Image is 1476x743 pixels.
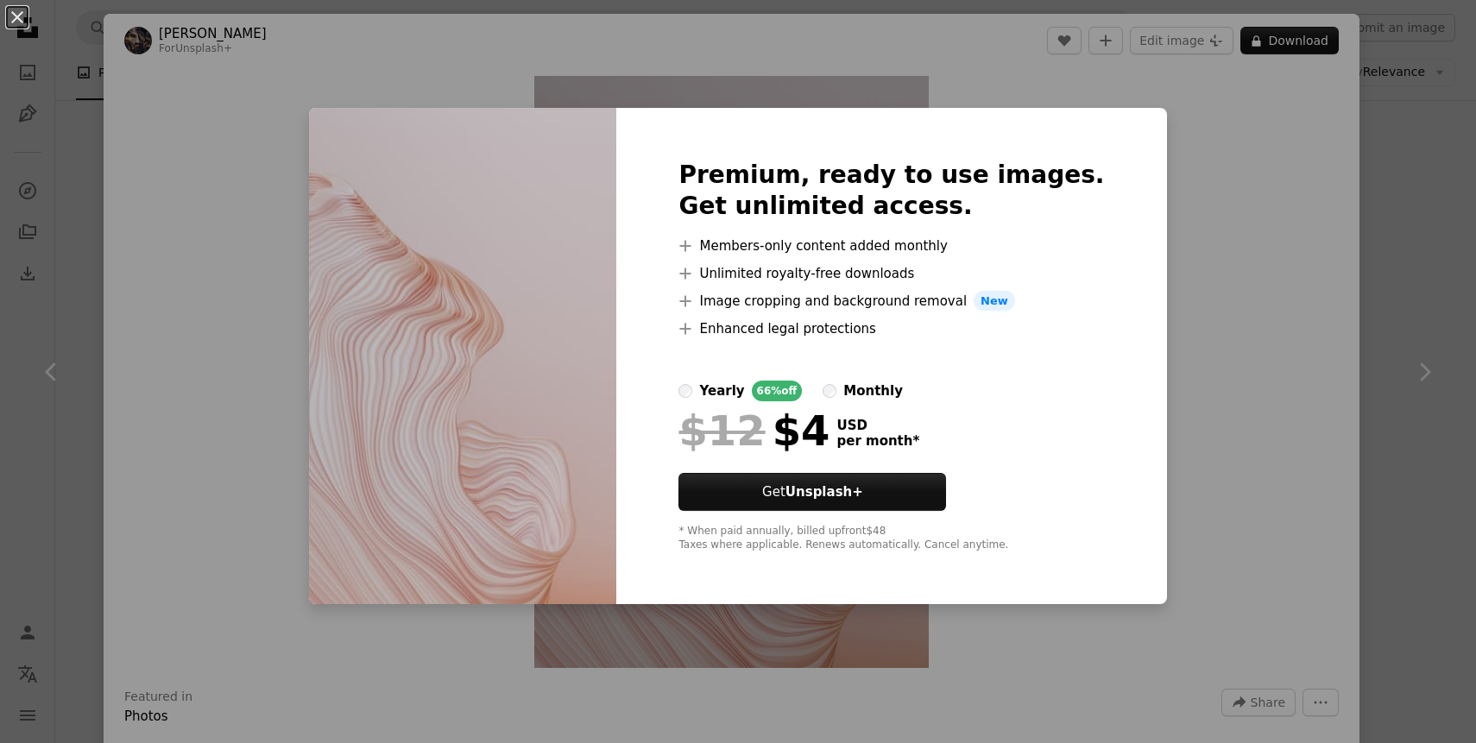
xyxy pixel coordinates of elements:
div: monthly [843,381,903,401]
div: * When paid annually, billed upfront $48 Taxes where applicable. Renews automatically. Cancel any... [678,525,1104,552]
div: yearly [699,381,744,401]
h2: Premium, ready to use images. Get unlimited access. [678,160,1104,222]
span: per month * [836,433,919,449]
div: 66% off [752,381,803,401]
strong: Unsplash+ [785,484,863,500]
li: Image cropping and background removal [678,291,1104,312]
span: New [974,291,1015,312]
span: $12 [678,408,765,453]
button: GetUnsplash+ [678,473,946,511]
input: yearly66%off [678,384,692,398]
li: Unlimited royalty-free downloads [678,263,1104,284]
div: $4 [678,408,829,453]
input: monthly [823,384,836,398]
li: Enhanced legal protections [678,318,1104,339]
img: premium_photo-1671308540287-3f59130cfa31 [309,108,616,605]
li: Members-only content added monthly [678,236,1104,256]
span: USD [836,418,919,433]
